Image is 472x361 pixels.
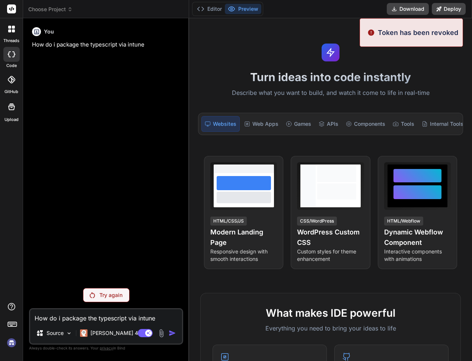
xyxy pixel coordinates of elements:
p: Token has been revoked [378,28,458,38]
img: alert [367,28,375,38]
h4: Modern Landing Page [210,227,277,248]
button: Download [387,3,429,15]
img: Claude 4 Sonnet [80,329,87,337]
label: Upload [4,116,19,123]
button: Deploy [432,3,466,15]
h1: Turn ideas into code instantly [194,70,468,84]
label: code [6,63,17,69]
button: Editor [194,4,225,14]
p: Source [47,329,64,337]
img: icon [169,329,176,337]
div: Internal Tools [419,116,466,132]
button: Preview [225,4,261,14]
p: [PERSON_NAME] 4 S.. [90,329,146,337]
label: threads [3,38,19,44]
p: Always double-check its answers. Your in Bind [29,345,183,352]
h4: Dynamic Webflow Component [384,227,451,248]
p: Describe what you want to build, and watch it come to life in real-time [194,88,468,98]
div: HTML/CSS/JS [210,217,247,226]
img: Pick Models [66,330,72,336]
p: Responsive design with smooth interactions [210,248,277,263]
label: GitHub [4,89,18,95]
img: Retry [90,292,95,298]
div: Components [343,116,388,132]
h2: What makes IDE powerful [213,305,449,321]
div: Web Apps [241,116,281,132]
h6: You [44,28,54,35]
h4: WordPress Custom CSS [297,227,364,248]
div: APIs [316,116,341,132]
img: signin [5,336,18,349]
div: Tools [390,116,417,132]
div: HTML/Webflow [384,217,423,226]
span: privacy [100,346,113,350]
p: Everything you need to bring your ideas to life [213,324,449,333]
span: Choose Project [28,6,73,13]
div: Websites [201,116,240,132]
p: How do i package the typescript via intune [32,41,182,49]
div: CSS/WordPress [297,217,337,226]
p: Interactive components with animations [384,248,451,263]
p: Custom styles for theme enhancement [297,248,364,263]
div: Games [283,116,314,132]
p: Try again [99,291,122,299]
img: attachment [157,329,166,338]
